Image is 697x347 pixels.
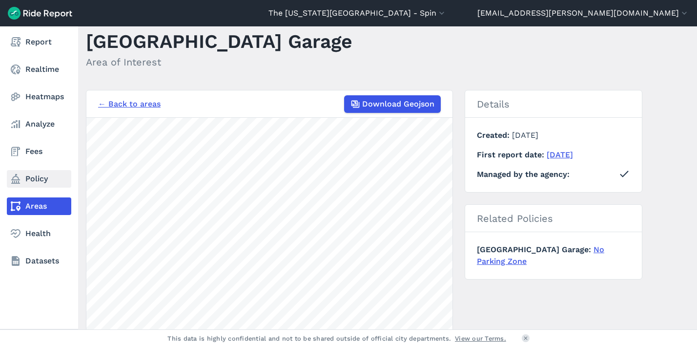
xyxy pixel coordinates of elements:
a: Policy [7,170,71,188]
h1: [GEOGRAPHIC_DATA] Garage [86,28,352,55]
img: Ride Report [8,7,72,20]
a: Heatmaps [7,88,71,106]
h2: Area of Interest [86,55,352,69]
a: Fees [7,143,71,160]
span: Download Geojson [362,98,434,110]
a: [DATE] [547,150,573,159]
a: Datasets [7,252,71,270]
a: Health [7,225,71,242]
span: Created [477,130,512,140]
h2: Related Policies [465,205,642,232]
a: View our Terms. [455,334,506,343]
span: [DATE] [512,130,538,140]
span: Managed by the agency [477,169,570,180]
a: Areas [7,197,71,215]
button: Download Geojson [344,95,441,113]
a: ← Back to areas [98,98,161,110]
span: First report date [477,150,547,159]
h2: Details [465,90,642,118]
a: Analyze [7,115,71,133]
button: The [US_STATE][GEOGRAPHIC_DATA] - Spin [268,7,447,19]
a: Realtime [7,61,71,78]
a: Report [7,33,71,51]
button: [EMAIL_ADDRESS][PERSON_NAME][DOMAIN_NAME] [477,7,689,19]
span: [GEOGRAPHIC_DATA] Garage [477,245,594,254]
